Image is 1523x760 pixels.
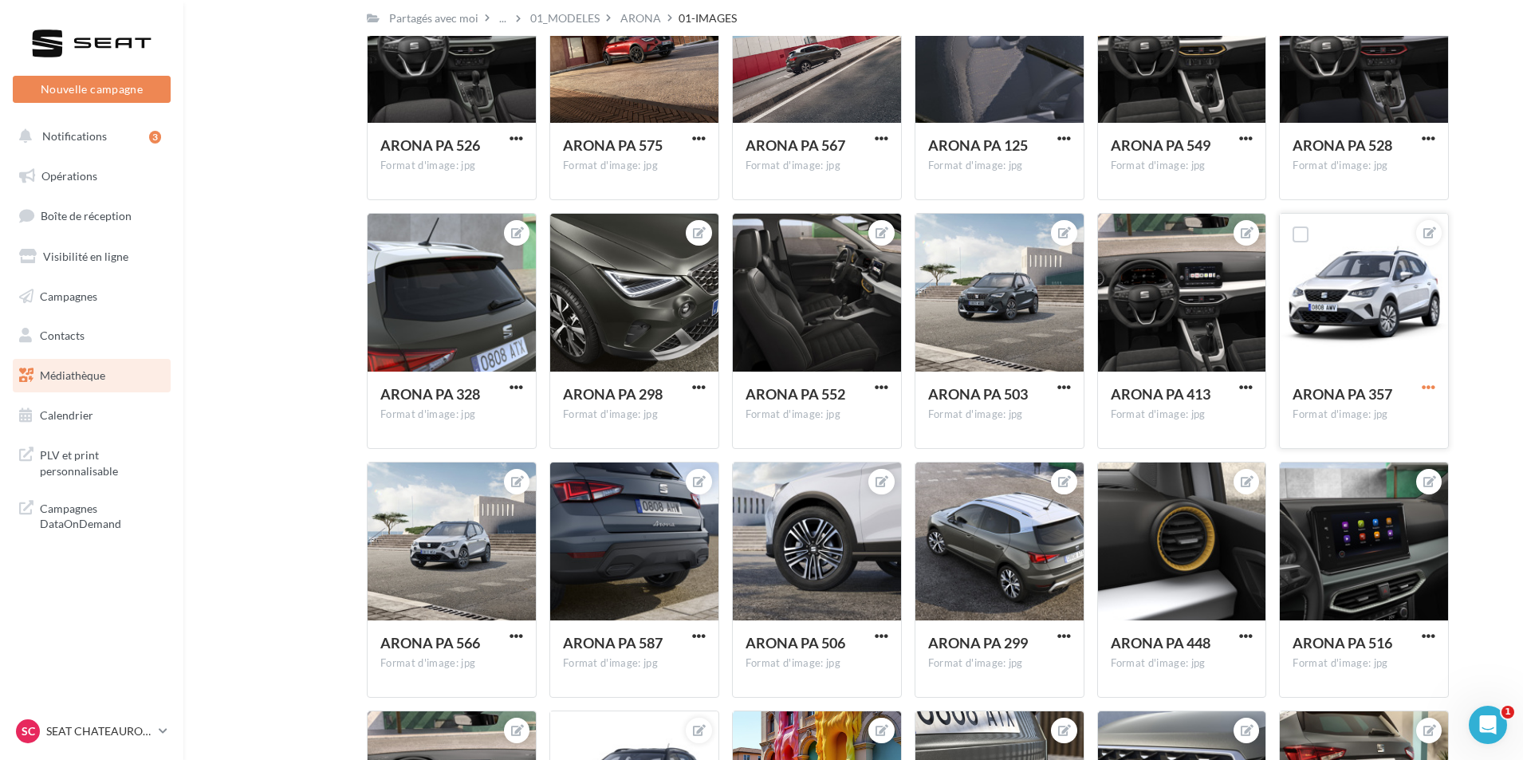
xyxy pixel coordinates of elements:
p: SEAT CHATEAUROUX [46,723,152,739]
span: ARONA PA 299 [928,634,1028,652]
div: Format d'image: jpg [746,656,888,671]
div: Format d'image: jpg [746,159,888,173]
div: 01_MODELES [530,10,600,26]
div: Format d'image: jpg [1111,656,1253,671]
a: Campagnes [10,280,174,313]
a: Visibilité en ligne [10,240,174,274]
span: ARONA PA 552 [746,385,845,403]
button: Notifications 3 [10,120,167,153]
span: ARONA PA 587 [563,634,663,652]
div: Format d'image: jpg [563,159,706,173]
div: Format d'image: jpg [1293,159,1435,173]
span: Opérations [41,169,97,183]
a: Contacts [10,319,174,352]
span: SC [22,723,35,739]
span: Campagnes [40,289,97,302]
a: Opérations [10,159,174,193]
div: ARONA [620,10,661,26]
a: SC SEAT CHATEAUROUX [13,716,171,746]
div: Format d'image: jpg [1111,408,1253,422]
span: PLV et print personnalisable [40,444,164,478]
span: Contacts [40,329,85,342]
span: 1 [1501,706,1514,719]
div: Format d'image: jpg [928,656,1071,671]
div: Format d'image: jpg [928,159,1071,173]
div: Partagés avec moi [389,10,478,26]
span: ARONA PA 448 [1111,634,1210,652]
span: ARONA PA 526 [380,136,480,154]
span: Médiathèque [40,368,105,382]
span: ARONA PA 357 [1293,385,1392,403]
span: ARONA PA 413 [1111,385,1210,403]
span: Boîte de réception [41,209,132,222]
span: Campagnes DataOnDemand [40,498,164,532]
span: ARONA PA 516 [1293,634,1392,652]
div: Format d'image: jpg [563,408,706,422]
span: ARONA PA 506 [746,634,845,652]
span: ARONA PA 566 [380,634,480,652]
a: Calendrier [10,399,174,432]
div: Format d'image: jpg [1293,656,1435,671]
span: ARONA PA 328 [380,385,480,403]
span: ARONA PA 549 [1111,136,1210,154]
span: ARONA PA 567 [746,136,845,154]
span: ARONA PA 125 [928,136,1028,154]
span: Visibilité en ligne [43,250,128,263]
div: Format d'image: jpg [380,408,523,422]
div: Format d'image: jpg [1111,159,1253,173]
div: Format d'image: jpg [928,408,1071,422]
div: ... [496,7,510,30]
button: Nouvelle campagne [13,76,171,103]
span: ARONA PA 503 [928,385,1028,403]
a: PLV et print personnalisable [10,438,174,485]
div: Format d'image: jpg [380,159,523,173]
div: Format d'image: jpg [563,656,706,671]
div: Format d'image: jpg [1293,408,1435,422]
div: 3 [149,131,161,144]
iframe: Intercom live chat [1469,706,1507,744]
span: ARONA PA 298 [563,385,663,403]
span: Calendrier [40,408,93,422]
span: Notifications [42,129,107,143]
div: Format d'image: jpg [380,656,523,671]
a: Médiathèque [10,359,174,392]
a: Boîte de réception [10,199,174,233]
div: Format d'image: jpg [746,408,888,422]
span: ARONA PA 575 [563,136,663,154]
a: Campagnes DataOnDemand [10,491,174,538]
div: 01-IMAGES [679,10,737,26]
span: ARONA PA 528 [1293,136,1392,154]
